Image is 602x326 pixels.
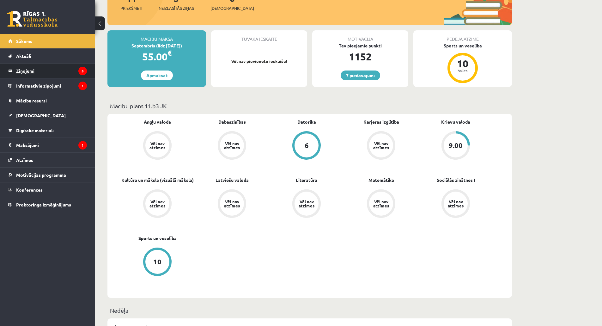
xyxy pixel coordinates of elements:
[298,200,315,208] div: Vēl nav atzīmes
[223,141,241,150] div: Vēl nav atzīmes
[449,142,463,149] div: 9.00
[16,53,31,59] span: Aktuāli
[120,189,195,219] a: Vēl nav atzīmes
[195,189,269,219] a: Vēl nav atzīmes
[453,69,472,72] div: balles
[144,119,171,125] a: Angļu valoda
[16,127,54,133] span: Digitālie materiāli
[418,189,493,219] a: Vēl nav atzīmes
[297,119,316,125] a: Datorika
[214,58,304,65] p: Vēl nav pievienotu ieskaišu!
[372,200,390,208] div: Vēl nav atzīmes
[16,78,87,93] legend: Informatīvie ziņojumi
[8,153,87,167] a: Atzīmes
[305,142,309,149] div: 6
[149,200,166,208] div: Vēl nav atzīmes
[296,177,317,183] a: Literatūra
[269,189,344,219] a: Vēl nav atzīmes
[8,108,87,123] a: [DEMOGRAPHIC_DATA]
[16,38,32,44] span: Sākums
[368,177,394,183] a: Matemātika
[312,42,408,49] div: Tev pieejamie punkti
[8,64,87,78] a: Ziņojumi5
[344,131,418,161] a: Vēl nav atzīmes
[16,157,33,163] span: Atzīmes
[453,58,472,69] div: 10
[223,200,241,208] div: Vēl nav atzīmes
[8,182,87,197] a: Konferences
[110,101,509,110] p: Mācību plāns 11.b3 JK
[312,30,408,42] div: Motivācija
[8,197,87,212] a: Proktoringa izmēģinājums
[121,177,194,183] a: Kultūra un māksla (vizuālā māksla)
[211,30,307,42] div: Tuvākā ieskaite
[159,5,194,11] span: Neizlasītās ziņas
[341,71,380,80] a: 7 piedāvājumi
[110,306,509,315] p: Nedēļa
[16,64,87,78] legend: Ziņojumi
[413,42,512,49] div: Sports un veselība
[418,131,493,161] a: 9.00
[167,48,172,58] span: €
[120,131,195,161] a: Vēl nav atzīmes
[8,168,87,182] a: Motivācijas programma
[210,5,254,11] span: [DEMOGRAPHIC_DATA]
[8,123,87,138] a: Digitālie materiāli
[344,189,418,219] a: Vēl nav atzīmes
[120,248,195,277] a: 10
[8,78,87,93] a: Informatīvie ziņojumi1
[16,138,87,152] legend: Maksājumi
[312,49,408,64] div: 1152
[8,34,87,48] a: Sākums
[216,177,249,183] a: Latviešu valoda
[372,141,390,150] div: Vēl nav atzīmes
[153,258,161,265] div: 10
[8,93,87,108] a: Mācību resursi
[78,82,87,90] i: 1
[8,138,87,152] a: Maksājumi1
[413,30,512,42] div: Pēdējā atzīme
[16,98,47,103] span: Mācību resursi
[413,42,512,84] a: Sports un veselība 10 balles
[269,131,344,161] a: 6
[16,187,43,193] span: Konferences
[107,49,206,64] div: 55.00
[78,141,87,150] i: 1
[107,30,206,42] div: Mācību maksa
[441,119,470,125] a: Krievu valoda
[16,172,66,178] span: Motivācijas programma
[195,131,269,161] a: Vēl nav atzīmes
[363,119,399,125] a: Karjeras izglītība
[8,49,87,63] a: Aktuāli
[447,200,465,208] div: Vēl nav atzīmes
[138,235,177,242] a: Sports un veselība
[78,67,87,75] i: 5
[16,202,71,207] span: Proktoringa izmēģinājums
[218,119,246,125] a: Dabaszinības
[141,71,173,80] a: Apmaksāt
[16,113,66,118] span: [DEMOGRAPHIC_DATA]
[107,42,206,49] div: Septembris (līdz [DATE])
[437,177,475,183] a: Sociālās zinātnes I
[149,141,166,150] div: Vēl nav atzīmes
[120,5,142,11] span: Priekšmeti
[7,11,58,27] a: Rīgas 1. Tālmācības vidusskola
